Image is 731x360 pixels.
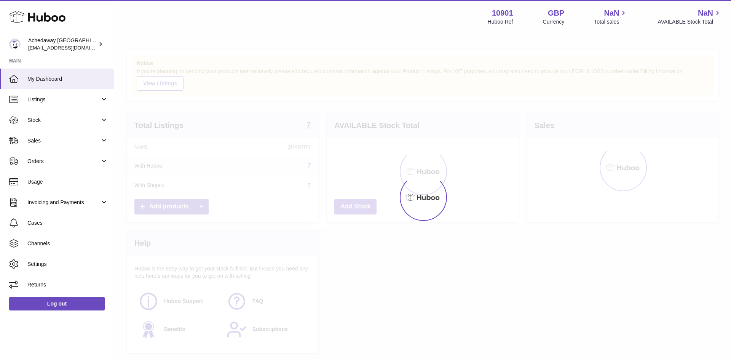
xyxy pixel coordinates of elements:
span: Returns [27,281,108,288]
span: My Dashboard [27,75,108,83]
span: Cases [27,219,108,227]
span: NaN [698,8,713,18]
span: Settings [27,261,108,268]
span: Sales [27,137,100,144]
strong: 10901 [492,8,513,18]
span: Usage [27,178,108,186]
span: Stock [27,117,100,124]
a: NaN AVAILABLE Stock Total [658,8,722,26]
a: Log out [9,297,105,310]
span: [EMAIL_ADDRESS][DOMAIN_NAME] [28,45,112,51]
div: Currency [543,18,565,26]
img: admin@newpb.co.uk [9,38,21,50]
span: NaN [604,8,619,18]
div: Achedaway [GEOGRAPHIC_DATA] [28,37,97,51]
span: Orders [27,158,100,165]
div: Huboo Ref [488,18,513,26]
span: Listings [27,96,100,103]
a: NaN Total sales [594,8,628,26]
strong: GBP [548,8,564,18]
span: Channels [27,240,108,247]
span: Invoicing and Payments [27,199,100,206]
span: Total sales [594,18,628,26]
span: AVAILABLE Stock Total [658,18,722,26]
